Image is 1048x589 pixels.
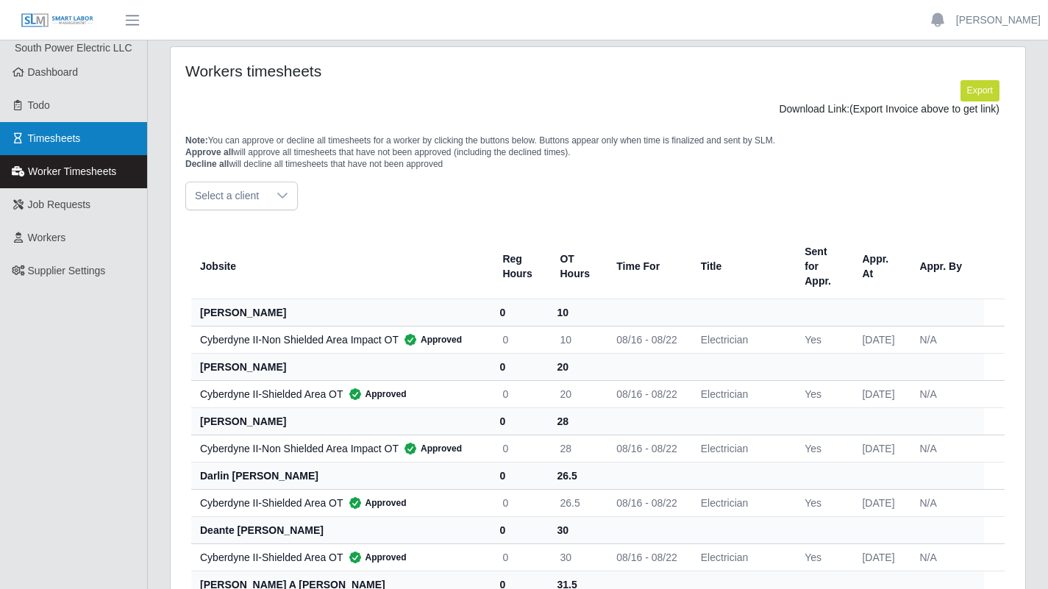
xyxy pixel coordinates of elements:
td: Yes [793,326,850,353]
div: Cyberdyne II-Non Shielded Area Impact OT [200,332,479,347]
td: N/A [908,489,984,516]
th: Title [689,234,793,299]
td: 10 [548,326,605,353]
span: Todo [28,99,50,111]
h4: Workers timesheets [185,62,516,80]
span: Approved [343,496,407,510]
td: Yes [793,435,850,462]
span: Note: [185,135,208,146]
th: deante [PERSON_NAME] [191,516,491,543]
span: Supplier Settings [28,265,106,276]
th: 0 [491,299,548,326]
td: 0 [491,435,548,462]
th: 10 [548,299,605,326]
td: N/A [908,326,984,353]
th: 0 [491,407,548,435]
span: Approved [343,387,407,401]
td: 08/16 - 08/22 [605,326,689,353]
td: [DATE] [850,489,908,516]
img: SLM Logo [21,13,94,29]
th: darlin [PERSON_NAME] [191,462,491,489]
th: 28 [548,407,605,435]
span: Approved [399,441,462,456]
td: Electrician [689,543,793,571]
td: Yes [793,380,850,407]
td: N/A [908,435,984,462]
td: Electrician [689,489,793,516]
td: 08/16 - 08/22 [605,380,689,407]
td: [DATE] [850,380,908,407]
th: Sent for Appr. [793,234,850,299]
span: Worker Timesheets [28,165,116,177]
div: Cyberdyne II-Shielded Area OT [200,496,479,510]
th: 0 [491,353,548,380]
td: 0 [491,380,548,407]
td: Electrician [689,380,793,407]
td: [DATE] [850,543,908,571]
span: South Power Electric LLC [15,42,132,54]
p: You can approve or decline all timesheets for a worker by clicking the buttons below. Buttons app... [185,135,1010,170]
span: Approved [399,332,462,347]
span: Workers [28,232,66,243]
th: Jobsite [191,234,491,299]
td: Electrician [689,435,793,462]
th: Appr. By [908,234,984,299]
td: 30 [548,543,605,571]
a: [PERSON_NAME] [956,13,1041,28]
td: 28 [548,435,605,462]
th: [PERSON_NAME] [191,299,491,326]
td: 08/16 - 08/22 [605,435,689,462]
th: OT Hours [548,234,605,299]
th: Reg Hours [491,234,548,299]
td: 08/16 - 08/22 [605,543,689,571]
td: Yes [793,543,850,571]
th: 0 [491,516,548,543]
span: (Export Invoice above to get link) [849,103,999,115]
div: Download Link: [196,101,999,117]
th: 0 [491,462,548,489]
span: Decline all [185,159,229,169]
th: [PERSON_NAME] [191,353,491,380]
span: Job Requests [28,199,91,210]
th: [PERSON_NAME] [191,407,491,435]
th: 30 [548,516,605,543]
td: Electrician [689,326,793,353]
th: Time For [605,234,689,299]
td: [DATE] [850,435,908,462]
span: Approved [343,550,407,565]
div: Cyberdyne II-Non Shielded Area Impact OT [200,441,479,456]
td: 26.5 [548,489,605,516]
th: 20 [548,353,605,380]
th: Appr. At [850,234,908,299]
div: Cyberdyne II-Shielded Area OT [200,550,479,565]
span: Approve all [185,147,233,157]
td: 20 [548,380,605,407]
td: N/A [908,380,984,407]
button: Export [960,80,999,101]
td: N/A [908,543,984,571]
td: 08/16 - 08/22 [605,489,689,516]
td: 0 [491,489,548,516]
div: Cyberdyne II-Shielded Area OT [200,387,479,401]
span: Dashboard [28,66,79,78]
span: Timesheets [28,132,81,144]
td: Yes [793,489,850,516]
td: [DATE] [850,326,908,353]
td: 0 [491,326,548,353]
span: Select a client [186,182,268,210]
td: 0 [491,543,548,571]
th: 26.5 [548,462,605,489]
